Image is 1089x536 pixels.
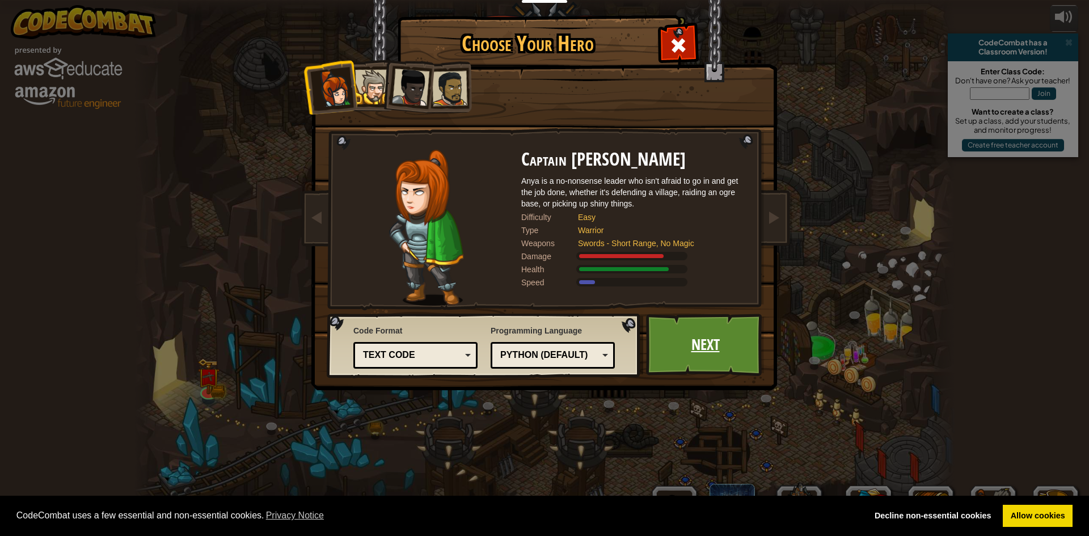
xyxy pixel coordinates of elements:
span: Programming Language [491,325,615,336]
h2: Captain [PERSON_NAME] [521,150,748,170]
span: CodeCombat uses a few essential and non-essential cookies. [16,507,858,524]
div: Damage [521,251,578,262]
li: Alejandro the Duelist [420,61,472,113]
a: deny cookies [867,505,999,527]
li: Captain Anya Weston [302,59,358,115]
li: Lady Ida Justheart [379,57,435,113]
li: Sir Tharin Thunderfist [343,60,394,111]
div: Gains 140% of listed Warrior armor health. [521,264,748,275]
div: Speed [521,277,578,288]
div: Deals 120% of listed Warrior weapon damage. [521,251,748,262]
div: Anya is a no-nonsense leader who isn't afraid to go in and get the job done, whether it's defendi... [521,175,748,209]
div: Difficulty [521,212,578,223]
img: captain-pose.png [389,150,463,306]
div: Moves at 6 meters per second. [521,277,748,288]
h1: Choose Your Hero [400,32,655,56]
img: language-selector-background.png [327,314,643,378]
span: Code Format [353,325,478,336]
div: Easy [578,212,737,223]
div: Weapons [521,238,578,249]
div: Python (Default) [500,349,598,362]
a: Next [646,314,765,376]
div: Type [521,225,578,236]
a: allow cookies [1003,505,1073,527]
div: Swords - Short Range, No Magic [578,238,737,249]
div: Warrior [578,225,737,236]
div: Health [521,264,578,275]
div: Text code [363,349,461,362]
a: learn more about cookies [264,507,326,524]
